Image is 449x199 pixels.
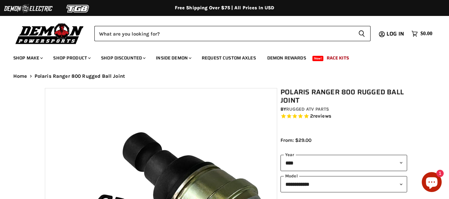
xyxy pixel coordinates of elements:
[8,51,47,65] a: Shop Make
[94,26,353,41] input: Search
[286,106,329,112] a: Rugged ATV Parts
[353,26,371,41] button: Search
[3,2,53,15] img: Demon Electric Logo 2
[48,51,95,65] a: Shop Product
[8,49,431,65] ul: Main menu
[94,26,371,41] form: Product
[281,155,407,171] select: year
[408,29,436,39] a: $0.00
[13,73,27,79] a: Home
[312,56,324,61] span: New!
[310,113,331,119] span: 2 reviews
[281,88,407,105] h1: Polaris Ranger 800 Rugged Ball Joint
[53,2,103,15] img: TGB Logo 2
[197,51,261,65] a: Request Custom Axles
[281,176,407,192] select: modal-name
[281,137,311,143] span: From: $29.00
[322,51,354,65] a: Race Kits
[281,113,407,120] span: Rated 5.0 out of 5 stars 2 reviews
[420,172,444,194] inbox-online-store-chat: Shopify online store chat
[96,51,150,65] a: Shop Discounted
[420,31,432,37] span: $0.00
[281,106,407,113] div: by
[151,51,195,65] a: Inside Demon
[384,31,408,37] a: Log in
[35,73,125,79] span: Polaris Ranger 800 Rugged Ball Joint
[13,22,86,45] img: Demon Powersports
[387,30,404,38] span: Log in
[262,51,311,65] a: Demon Rewards
[313,113,331,119] span: reviews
